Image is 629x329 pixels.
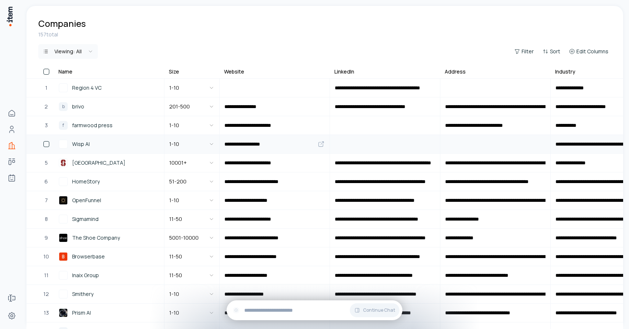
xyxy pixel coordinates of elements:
[59,308,68,317] img: Prism AI
[4,106,19,121] a: Home
[72,121,113,129] span: farmwood press
[45,103,48,111] span: 2
[363,307,395,313] span: Continue Chat
[566,46,611,57] button: Edit Columns
[72,140,90,148] span: Wisp AI
[54,210,164,228] a: SigmamindSigmamind
[59,83,68,92] img: Region 4 VC
[38,31,611,38] div: 157 total
[6,6,13,27] img: Item Brain Logo
[4,138,19,153] a: Companies
[72,159,125,167] span: [GEOGRAPHIC_DATA]
[54,267,164,284] a: Inaix GroupInaix Group
[54,98,164,115] a: bbrivo
[511,46,537,57] button: Filter
[4,154,19,169] a: Deals
[59,177,68,186] img: HomeStory
[54,154,164,172] a: Stanford University[GEOGRAPHIC_DATA]
[550,48,560,55] span: Sort
[72,178,100,186] span: HomeStory
[72,234,120,242] span: The Shoe Company
[38,18,86,29] h1: Companies
[54,79,164,97] a: Region 4 VCRegion 4 VC
[59,215,68,223] img: Sigmamind
[334,68,354,75] div: LinkedIn
[54,135,164,153] a: Wisp AIWisp AI
[59,271,68,280] img: Inaix Group
[59,158,68,167] img: Stanford University
[59,290,68,298] img: Smithery
[45,84,47,92] span: 1
[54,173,164,190] a: HomeStoryHomeStory
[45,215,48,223] span: 8
[59,233,68,242] img: The Shoe Company
[45,196,48,204] span: 7
[4,122,19,137] a: People
[72,309,91,317] span: Prism AI
[4,291,19,305] a: Forms
[54,248,164,265] a: BrowserbaseBrowserbase
[44,309,49,317] span: 13
[54,48,82,55] div: Viewing:
[54,117,164,134] a: ffarmwood press
[576,48,608,55] span: Edit Columns
[169,68,179,75] div: Size
[72,103,84,111] span: brivo
[540,46,563,57] button: Sort
[43,290,49,298] span: 12
[59,121,68,130] div: f
[54,285,164,303] a: SmitherySmithery
[45,234,48,242] span: 9
[72,271,99,279] span: Inaix Group
[72,253,105,261] span: Browserbase
[224,68,244,75] div: Website
[4,171,19,185] a: Agents
[54,304,164,322] a: Prism AIPrism AI
[45,178,48,186] span: 6
[59,102,68,111] div: b
[72,84,102,92] span: Region 4 VC
[72,196,101,204] span: OpenFunnel
[445,68,466,75] div: Address
[43,253,49,261] span: 10
[44,271,49,279] span: 11
[227,300,402,320] div: Continue Chat
[555,68,575,75] div: Industry
[59,252,68,261] img: Browserbase
[54,229,164,247] a: The Shoe CompanyThe Shoe Company
[59,196,68,205] img: OpenFunnel
[45,159,48,167] span: 5
[4,308,19,323] a: Settings
[58,68,72,75] div: Name
[45,121,48,129] span: 3
[59,140,68,149] img: Wisp AI
[350,303,399,317] button: Continue Chat
[72,290,93,298] span: Smithery
[522,48,534,55] span: Filter
[72,215,99,223] span: Sigmamind
[54,192,164,209] a: OpenFunnelOpenFunnel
